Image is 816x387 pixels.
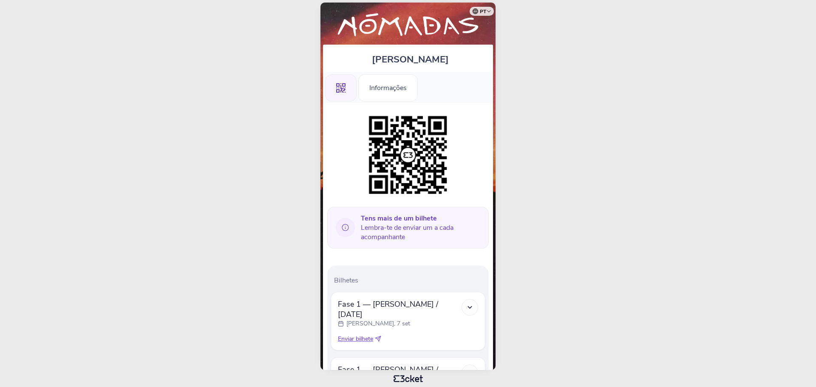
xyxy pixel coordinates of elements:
[338,335,373,343] span: Enviar bilhete
[346,319,410,328] p: [PERSON_NAME], 7 set
[338,364,462,385] span: Fase 1 — [PERSON_NAME] / [DATE]
[327,11,489,40] img: Nómadas Festival (4th Edition)
[365,112,451,198] img: e388306a017c4731ac21be6609ab88a1.png
[361,214,482,242] span: Lembra-te de enviar um a cada acompanhante
[361,214,437,223] b: Tens mais de um bilhete
[338,299,462,319] span: Fase 1 — [PERSON_NAME] / [DATE]
[358,82,418,92] a: Informações
[334,276,485,285] p: Bilhetes
[372,53,449,66] span: [PERSON_NAME]
[358,74,418,102] div: Informações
